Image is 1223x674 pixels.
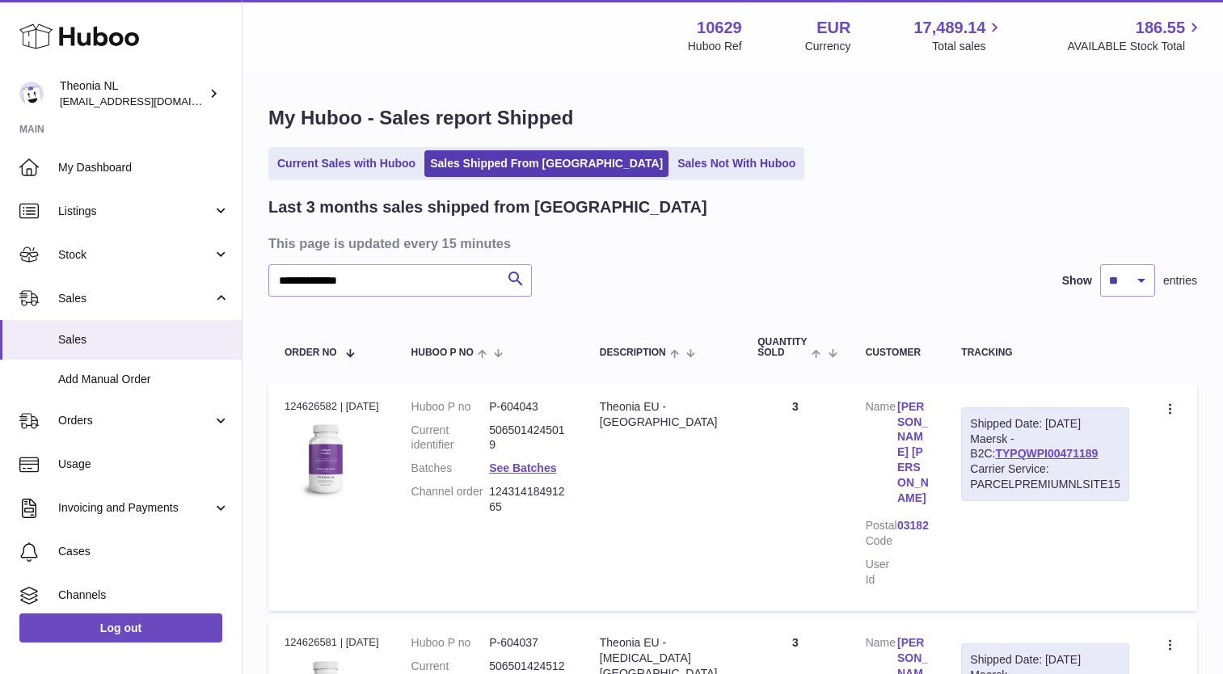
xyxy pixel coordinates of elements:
[897,399,929,506] a: [PERSON_NAME] [PERSON_NAME]
[489,399,567,415] dd: P-604043
[757,337,808,358] span: Quantity Sold
[58,457,230,472] span: Usage
[58,332,230,348] span: Sales
[816,17,850,39] strong: EUR
[697,17,742,39] strong: 10629
[600,348,666,358] span: Description
[58,413,213,428] span: Orders
[58,291,213,306] span: Sales
[58,544,230,559] span: Cases
[268,234,1193,252] h3: This page is updated every 15 minutes
[688,39,742,54] div: Huboo Ref
[58,247,213,263] span: Stock
[411,635,490,651] dt: Huboo P no
[961,348,1129,358] div: Tracking
[1136,17,1185,39] span: 186.55
[995,447,1098,460] a: TYPQWPI00471189
[489,423,567,453] dd: 5065014245019
[19,82,44,106] img: info@wholesomegoods.eu
[866,557,897,588] dt: User Id
[58,160,230,175] span: My Dashboard
[897,518,929,533] a: 03182
[411,461,490,476] dt: Batches
[489,635,567,651] dd: P-604037
[961,407,1129,501] div: Maersk - B2C:
[866,348,930,358] div: Customer
[58,588,230,603] span: Channels
[866,399,897,510] dt: Name
[19,613,222,642] a: Log out
[272,150,421,177] a: Current Sales with Huboo
[60,95,238,107] span: [EMAIL_ADDRESS][DOMAIN_NAME]
[268,196,707,218] h2: Last 3 months sales shipped from [GEOGRAPHIC_DATA]
[58,500,213,516] span: Invoicing and Payments
[1062,273,1092,289] label: Show
[268,105,1197,131] h1: My Huboo - Sales report Shipped
[411,484,490,515] dt: Channel order
[600,399,726,430] div: Theonia EU - [GEOGRAPHIC_DATA]
[58,372,230,387] span: Add Manual Order
[411,399,490,415] dt: Huboo P no
[1067,17,1204,54] a: 186.55 AVAILABLE Stock Total
[913,17,985,39] span: 17,489.14
[932,39,1004,54] span: Total sales
[411,423,490,453] dt: Current identifier
[58,204,213,219] span: Listings
[970,416,1120,432] div: Shipped Date: [DATE]
[60,78,205,109] div: Theonia NL
[970,461,1120,492] div: Carrier Service: PARCELPREMIUMNLSITE15
[970,652,1120,668] div: Shipped Date: [DATE]
[741,383,849,612] td: 3
[285,635,379,650] div: 124626581 | [DATE]
[913,17,1004,54] a: 17,489.14 Total sales
[805,39,851,54] div: Currency
[1067,39,1204,54] span: AVAILABLE Stock Total
[285,399,379,414] div: 124626582 | [DATE]
[285,419,365,499] img: 106291725893172.jpg
[489,484,567,515] dd: 12431418491265
[1163,273,1197,289] span: entries
[424,150,668,177] a: Sales Shipped From [GEOGRAPHIC_DATA]
[489,461,556,474] a: See Batches
[411,348,474,358] span: Huboo P no
[866,518,897,549] dt: Postal Code
[672,150,801,177] a: Sales Not With Huboo
[285,348,337,358] span: Order No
